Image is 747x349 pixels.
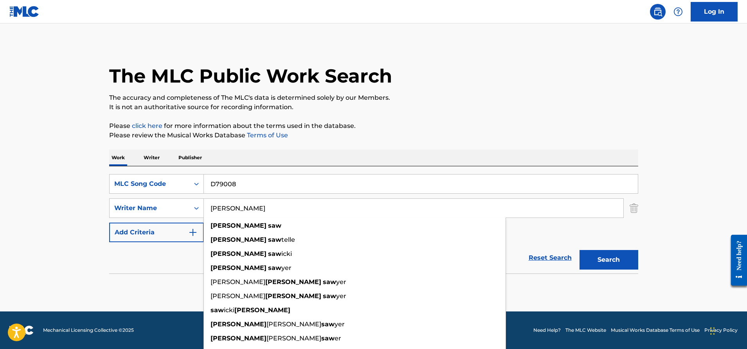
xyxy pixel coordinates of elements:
[321,320,335,328] strong: saw
[109,121,638,131] p: Please for more information about the terms used in the database.
[565,327,606,334] a: The MLC Website
[336,292,346,300] span: yer
[211,320,266,328] strong: [PERSON_NAME]
[265,278,321,286] strong: [PERSON_NAME]
[211,236,266,243] strong: [PERSON_NAME]
[580,250,638,270] button: Search
[268,264,281,272] strong: saw
[281,264,292,272] span: yer
[211,306,224,314] strong: saw
[691,2,738,22] a: Log In
[268,222,281,229] strong: saw
[114,203,185,213] div: Writer Name
[268,236,281,243] strong: saw
[43,327,134,334] span: Mechanical Licensing Collective © 2025
[224,306,234,314] span: icki
[9,326,34,335] img: logo
[335,335,341,342] span: er
[141,149,162,166] p: Writer
[336,278,346,286] span: yer
[708,311,747,349] iframe: Chat Widget
[265,292,321,300] strong: [PERSON_NAME]
[281,250,292,257] span: icki
[176,149,204,166] p: Publisher
[211,335,266,342] strong: [PERSON_NAME]
[211,250,266,257] strong: [PERSON_NAME]
[266,320,321,328] span: [PERSON_NAME]
[335,320,345,328] span: yer
[109,131,638,140] p: Please review the Musical Works Database
[109,103,638,112] p: It is not an authoritative source for recording information.
[281,236,295,243] span: telle
[704,327,738,334] a: Privacy Policy
[211,264,266,272] strong: [PERSON_NAME]
[268,250,281,257] strong: saw
[234,306,290,314] strong: [PERSON_NAME]
[211,292,265,300] span: [PERSON_NAME]
[188,228,198,237] img: 9d2ae6d4665cec9f34b9.svg
[611,327,700,334] a: Musical Works Database Terms of Use
[321,335,335,342] strong: saw
[109,93,638,103] p: The accuracy and completeness of The MLC's data is determined solely by our Members.
[109,149,127,166] p: Work
[109,223,204,242] button: Add Criteria
[132,122,162,130] a: click here
[710,319,715,343] div: Drag
[9,6,40,17] img: MLC Logo
[630,198,638,218] img: Delete Criterion
[650,4,666,20] a: Public Search
[323,278,336,286] strong: saw
[266,335,321,342] span: [PERSON_NAME]
[109,64,392,88] h1: The MLC Public Work Search
[323,292,336,300] strong: saw
[533,327,561,334] a: Need Help?
[653,7,662,16] img: search
[211,278,265,286] span: [PERSON_NAME]
[670,4,686,20] div: Help
[725,228,747,291] iframe: Resource Center
[525,249,576,266] a: Reset Search
[245,131,288,139] a: Terms of Use
[211,222,266,229] strong: [PERSON_NAME]
[114,179,185,189] div: MLC Song Code
[109,174,638,273] form: Search Form
[673,7,683,16] img: help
